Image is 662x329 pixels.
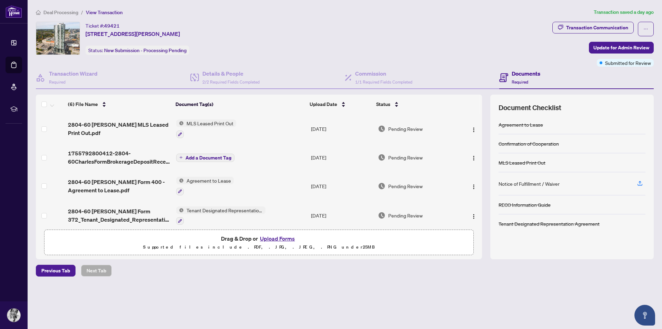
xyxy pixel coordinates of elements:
[552,22,634,33] button: Transaction Communication
[512,79,528,85] span: Required
[49,69,98,78] h4: Transaction Wizard
[307,95,373,114] th: Upload Date
[185,155,231,160] span: Add a Document Tag
[68,149,170,166] span: 1755792800412-2804-60CharlesFormBrokerageDepositReceip.pdf
[308,114,375,144] td: [DATE]
[512,69,540,78] h4: Documents
[176,206,265,225] button: Status IconTenant Designated Representation Agreement
[81,8,83,16] li: /
[468,210,479,221] button: Logo
[41,265,70,276] span: Previous Tab
[566,22,628,33] div: Transaction Communication
[471,214,477,219] img: Logo
[202,69,260,78] h4: Details & People
[86,22,120,30] div: Ticket #:
[605,59,651,67] span: Submitted for Review
[68,120,170,137] span: 2804-60 [PERSON_NAME] MLS Leased Print Out.pdf
[499,180,560,187] div: Notice of Fulfillment / Waiver
[378,212,385,219] img: Document Status
[308,171,375,201] td: [DATE]
[589,42,654,54] button: Update for Admin Review
[634,305,655,326] button: Open asap
[471,184,477,190] img: Logo
[104,47,187,54] span: New Submission - Processing Pending
[471,155,477,161] img: Logo
[43,9,78,16] span: Deal Processing
[49,243,469,251] p: Supported files include .PDF, .JPG, .JPEG, .PNG under 25 MB
[471,127,477,133] img: Logo
[378,154,385,161] img: Document Status
[86,30,180,38] span: [STREET_ADDRESS][PERSON_NAME]
[68,100,98,108] span: (6) File Name
[593,42,649,53] span: Update for Admin Review
[499,140,559,147] div: Confirmation of Cooperation
[176,177,184,184] img: Status Icon
[184,206,265,214] span: Tenant Designated Representation Agreement
[388,182,423,190] span: Pending Review
[81,265,112,277] button: Next Tab
[49,79,66,85] span: Required
[176,206,184,214] img: Status Icon
[173,95,307,114] th: Document Tag(s)
[202,79,260,85] span: 2/2 Required Fields Completed
[258,234,297,243] button: Upload Forms
[179,156,183,159] span: plus
[221,234,297,243] span: Drag & Drop or
[308,201,375,231] td: [DATE]
[594,8,654,16] article: Transaction saved a day ago
[68,207,170,224] span: 2804-60 [PERSON_NAME] Form 372_Tenant_Designated_Representation_Agreement.pdf
[6,5,22,18] img: logo
[373,95,457,114] th: Status
[104,23,120,29] span: 49421
[44,230,473,255] span: Drag & Drop orUpload FormsSupported files include .PDF, .JPG, .JPEG, .PNG under25MB
[65,95,173,114] th: (6) File Name
[308,144,375,171] td: [DATE]
[184,177,234,184] span: Agreement to Lease
[388,212,423,219] span: Pending Review
[499,121,543,128] div: Agreement to Lease
[388,125,423,133] span: Pending Review
[176,154,234,162] button: Add a Document Tag
[184,119,236,127] span: MLS Leased Print Out
[36,10,41,15] span: home
[36,22,80,55] img: IMG-X12166994_1.jpg
[468,152,479,163] button: Logo
[376,100,390,108] span: Status
[176,177,234,195] button: Status IconAgreement to Lease
[355,69,412,78] h4: Commission
[68,178,170,194] span: 2804-60 [PERSON_NAME] Form 400 - Agreement to Lease.pdf
[643,27,648,31] span: ellipsis
[378,125,385,133] img: Document Status
[310,100,337,108] span: Upload Date
[176,119,236,138] button: Status IconMLS Leased Print Out
[388,154,423,161] span: Pending Review
[86,46,189,55] div: Status:
[7,309,20,322] img: Profile Icon
[355,79,412,85] span: 1/1 Required Fields Completed
[499,103,561,113] span: Document Checklist
[499,220,600,228] div: Tenant Designated Representation Agreement
[86,9,123,16] span: View Transaction
[499,201,551,209] div: RECO Information Guide
[378,182,385,190] img: Document Status
[176,119,184,127] img: Status Icon
[468,181,479,192] button: Logo
[499,159,545,166] div: MLS Leased Print Out
[468,123,479,134] button: Logo
[36,265,76,277] button: Previous Tab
